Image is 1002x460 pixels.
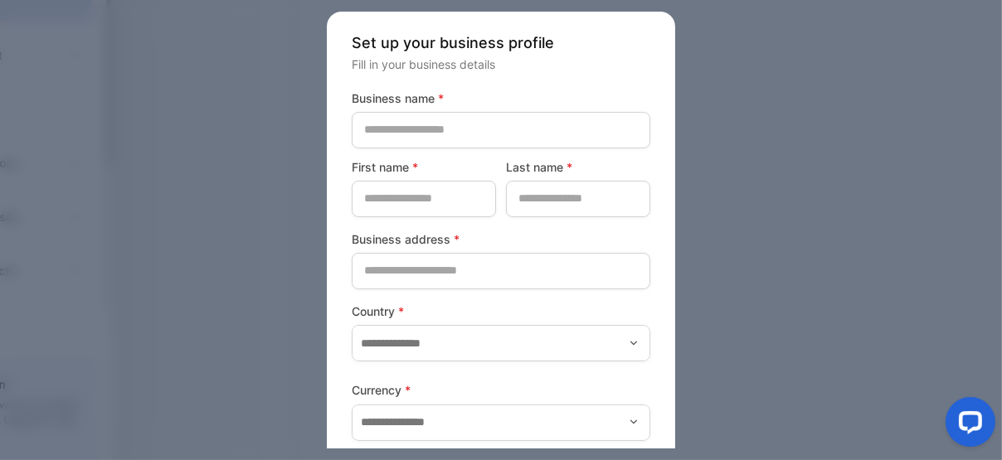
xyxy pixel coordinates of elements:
[352,56,650,73] p: Fill in your business details
[352,158,496,176] label: First name
[352,31,650,54] p: Set up your business profile
[352,230,650,248] label: Business address
[352,381,650,399] label: Currency
[506,158,650,176] label: Last name
[352,90,650,107] label: Business name
[932,390,1002,460] iframe: LiveChat chat widget
[352,303,650,320] label: Country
